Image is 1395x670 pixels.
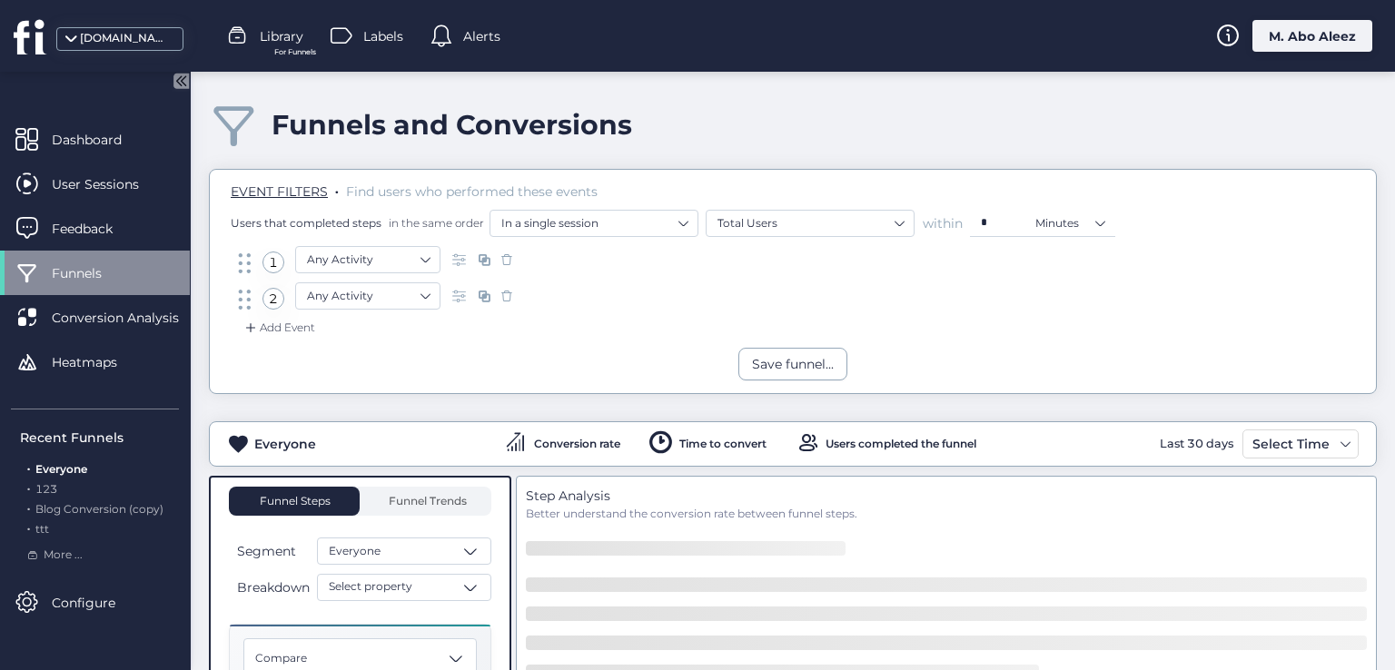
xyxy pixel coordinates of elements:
span: Heatmaps [52,352,144,372]
nz-select-item: In a single session [501,210,687,237]
nz-select-item: Minutes [1035,210,1104,237]
div: Time to convert [679,438,767,449]
div: 2 [262,288,284,310]
span: Library [260,26,303,46]
span: Funnels [52,263,129,283]
span: . [335,180,339,198]
span: Dashboard [52,130,149,150]
div: Step Analysis [526,486,1367,506]
div: [DOMAIN_NAME] [80,30,171,47]
span: . [27,518,30,536]
span: ttt [35,522,49,536]
div: Add Event [242,319,315,337]
span: . [27,498,30,516]
div: M. Abo Aleez [1252,20,1372,52]
nz-select-item: Any Activity [307,282,429,310]
div: Conversion rate [534,438,620,449]
span: Conversion Analysis [52,308,206,328]
span: within [923,214,963,232]
div: Save funnel... [752,354,834,374]
nz-select-item: Total Users [717,210,903,237]
span: EVENT FILTERS [231,183,328,200]
span: User Sessions [52,174,166,194]
div: Better understand the conversion rate between funnel steps. [526,506,1367,523]
span: Blog Conversion (copy) [35,502,163,516]
span: in the same order [385,215,484,231]
span: Compare [255,650,307,667]
span: Select property [329,578,412,596]
button: Segment [229,540,313,562]
span: Labels [363,26,403,46]
span: Users that completed steps [231,215,381,231]
span: Configure [52,593,143,613]
span: Funnel Trends [384,496,467,507]
div: Recent Funnels [20,428,179,448]
div: Last 30 days [1155,429,1238,458]
span: Alerts [463,26,500,46]
div: Everyone [254,434,316,454]
span: Find users who performed these events [346,183,598,200]
nz-select-item: Any Activity [307,246,429,273]
span: More ... [44,547,83,564]
span: Breakdown [237,577,310,597]
span: Everyone [35,462,87,476]
button: Breakdown [229,576,313,598]
span: Segment [237,541,296,561]
span: 123 [35,482,57,496]
div: Users completed the funnel [826,438,976,449]
span: Everyone [329,543,381,560]
span: Funnel Steps [258,496,331,507]
div: Select Time [1248,433,1334,455]
div: 1 [262,251,284,273]
span: . [27,458,30,476]
div: Funnels and Conversions [272,108,632,142]
span: For Funnels [274,46,316,58]
span: Feedback [52,219,140,239]
span: . [27,478,30,496]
